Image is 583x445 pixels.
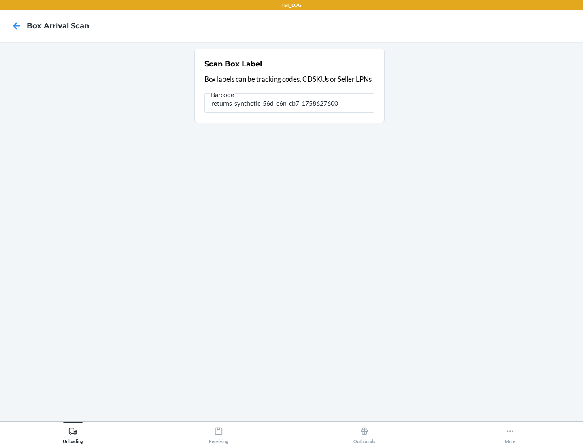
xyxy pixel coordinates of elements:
div: More [505,424,515,444]
button: Receiving [146,422,291,444]
div: Receiving [209,424,228,444]
button: More [437,422,583,444]
h2: Scan Box Label [204,59,262,69]
p: Box labels can be tracking codes, CDSKUs or Seller LPNs [204,74,374,85]
p: TST_LOG [281,2,302,9]
span: Barcode [210,91,235,99]
div: Outbounds [353,424,375,444]
input: Barcode [204,93,374,113]
button: Outbounds [291,422,437,444]
div: Unloading [63,424,83,444]
h4: Box Arrival Scan [27,21,89,31]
